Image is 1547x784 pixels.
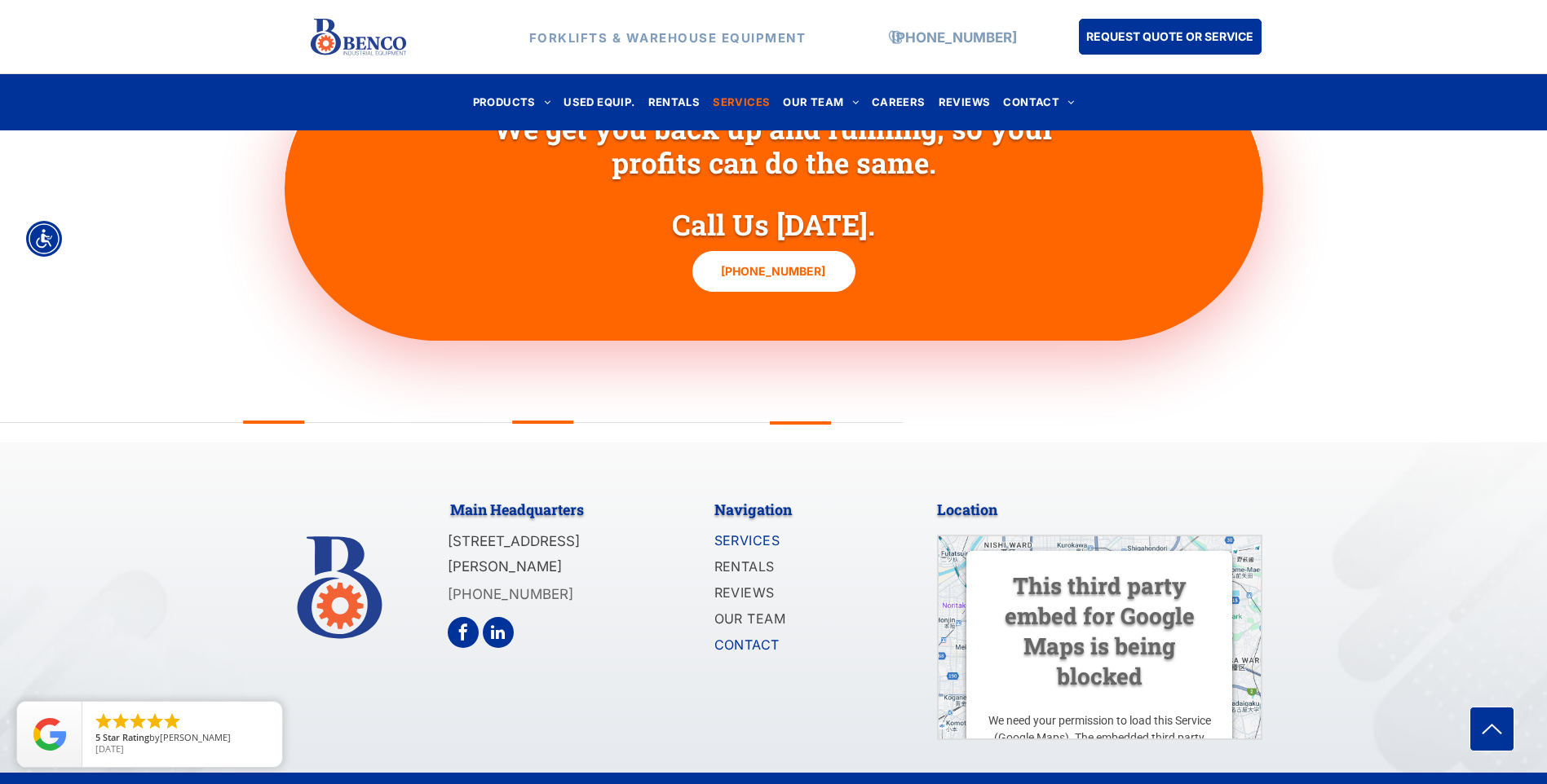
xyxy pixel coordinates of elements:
span: Navigation [714,500,792,519]
img: Review Rating [33,718,66,751]
span: REQUEST QUOTE OR SERVICE [1086,21,1253,51]
a: SERVICES [714,529,891,555]
li:  [145,711,165,731]
a: CAREERS [865,91,932,113]
span: Call Us [DATE]. [672,205,875,243]
a: REVIEWS [932,91,997,113]
span: Coast to Coast! We get you back up and running, so your profits can do the same. [493,75,1054,181]
a: SERVICES [706,91,776,113]
li:  [94,711,113,731]
span: [PERSON_NAME] [160,731,231,743]
a: OUR TEAM [776,91,865,113]
a: PRODUCTS [466,91,558,113]
a: [PHONE_NUMBER] [448,586,573,602]
a: USED EQUIP. [557,91,641,113]
strong: FORKLIFTS & WAREHOUSE EQUIPMENT [529,29,807,45]
span: [DATE] [95,742,124,755]
span: [PHONE_NUMBER] [721,256,825,286]
a: CONTACT [997,91,1081,113]
li:  [111,711,130,731]
span: CONTACT [714,635,780,654]
li:  [128,711,148,731]
span: 5 [95,731,100,743]
div: Accessibility Menu [26,221,62,257]
h3: This third party embed for Google Maps is being blocked [986,570,1213,690]
li:  [162,711,182,731]
a: [PHONE_NUMBER] [891,29,1017,45]
a: REVIEWS [714,581,891,607]
span: by [95,733,269,744]
a: linkedin [483,617,514,652]
a: facebook [448,617,479,652]
a: RENTALS [714,555,891,581]
span: Main Headquarters [450,500,584,519]
span: Location [937,500,997,519]
a: CONTACT [714,633,891,659]
a: RENTALS [642,91,707,113]
span: [STREET_ADDRESS][PERSON_NAME] [448,533,580,575]
span: Star Rating [103,731,149,743]
a: REQUEST QUOTE OR SERVICE [1079,19,1262,55]
a: [PHONE_NUMBER] [692,251,855,292]
a: OUR TEAM [714,607,891,633]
